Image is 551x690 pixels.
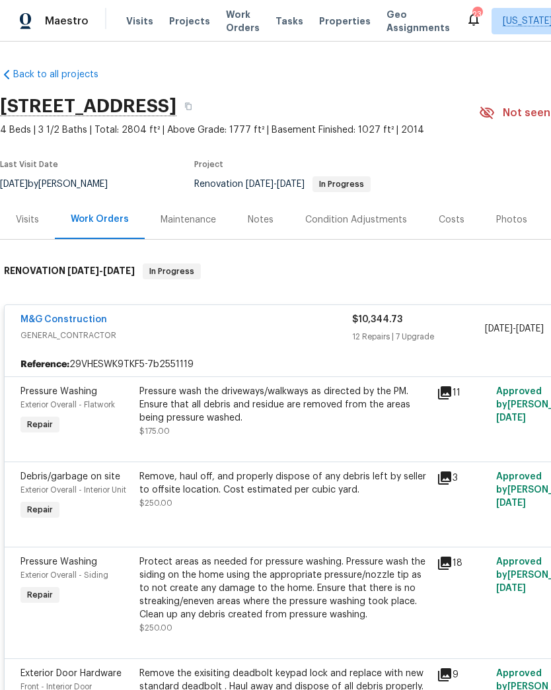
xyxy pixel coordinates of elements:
button: Copy Address [176,94,200,118]
span: Repair [22,418,58,431]
span: Renovation [194,180,371,189]
b: Reference: [20,358,69,371]
div: 11 [437,385,488,401]
span: Exterior Overall - Flatwork [20,401,115,409]
span: Exterior Overall - Siding [20,571,108,579]
span: Projects [169,15,210,28]
div: 18 [437,555,488,571]
div: Notes [248,213,274,226]
div: 23 [472,8,482,21]
span: - [485,322,544,335]
span: In Progress [314,180,369,188]
span: Maestro [45,15,89,28]
span: Project [194,160,223,168]
span: [DATE] [246,180,274,189]
span: $250.00 [139,499,172,507]
div: Remove, haul off, and properly dispose of any debris left by seller to offsite location. Cost est... [139,470,429,497]
span: GENERAL_CONTRACTOR [20,329,352,342]
span: Visits [126,15,153,28]
span: Geo Assignments [386,8,450,34]
span: $175.00 [139,427,170,435]
span: $250.00 [139,624,172,632]
div: Protect areas as needed for pressure washing. Pressure wash the siding on the home using the appr... [139,555,429,621]
span: Tasks [275,17,303,26]
div: Photos [496,213,527,226]
span: - [246,180,305,189]
span: Exterior Overall - Interior Unit [20,486,126,494]
span: $10,344.73 [352,315,402,324]
span: [DATE] [277,180,305,189]
div: Work Orders [71,213,129,226]
span: Pressure Washing [20,557,97,567]
span: [DATE] [496,413,526,423]
span: Debris/garbage on site [20,472,120,481]
div: 9 [437,667,488,683]
div: 3 [437,470,488,486]
span: [DATE] [103,266,135,275]
div: Visits [16,213,39,226]
span: In Progress [144,265,200,278]
span: Repair [22,588,58,602]
span: [DATE] [496,499,526,508]
span: [DATE] [485,324,513,333]
span: [DATE] [67,266,99,275]
span: Pressure Washing [20,387,97,396]
div: Condition Adjustments [305,213,407,226]
div: Maintenance [161,213,216,226]
a: M&G Construction [20,315,107,324]
div: 12 Repairs | 7 Upgrade [352,330,485,343]
span: Repair [22,503,58,516]
span: [DATE] [496,584,526,593]
div: Pressure wash the driveways/walkways as directed by the PM. Ensure that all debris and residue ar... [139,385,429,425]
span: - [67,266,135,275]
span: Exterior Door Hardware [20,669,122,678]
div: Costs [439,213,464,226]
span: Properties [319,15,371,28]
h6: RENOVATION [4,263,135,279]
span: Work Orders [226,8,260,34]
span: [DATE] [516,324,544,333]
